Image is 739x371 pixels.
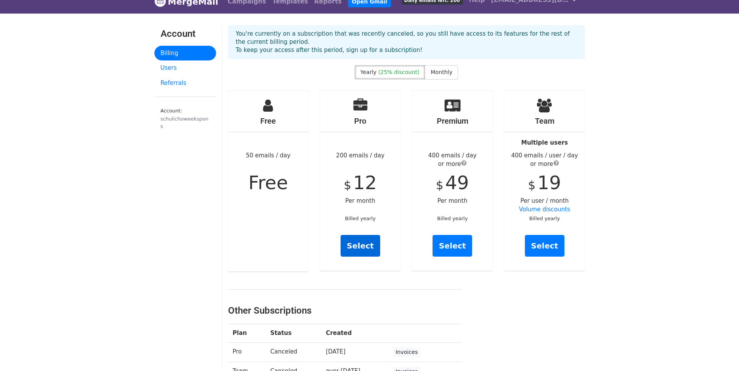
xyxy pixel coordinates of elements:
span: Yearly [360,69,377,75]
span: Free [248,172,288,193]
div: 50 emails / day [228,91,309,271]
span: 19 [537,172,561,193]
small: Billed yearly [345,216,376,221]
span: (25% discount) [378,69,419,75]
td: [DATE] [321,342,388,362]
a: Users [154,60,216,76]
small: Billed yearly [437,216,468,221]
span: 49 [445,172,469,193]
h4: Free [228,116,309,126]
a: Select [433,235,472,257]
p: You're currently on a subscription that was recently canceled, so you still have access to its fe... [236,30,577,54]
span: $ [436,178,443,192]
div: schulichoweekspons [161,115,210,130]
td: Pro [228,342,266,362]
span: $ [528,178,535,192]
a: Referrals [154,76,216,91]
h4: Pro [320,116,401,126]
div: 400 emails / day or more [412,151,493,169]
div: Per month [412,91,493,271]
th: Status [266,324,321,343]
iframe: Chat Widget [700,334,739,371]
div: Per user / month [504,91,585,271]
small: Account: [161,108,210,130]
h3: Other Subscriptions [228,305,462,316]
small: Billed yearly [529,216,560,221]
strong: Multiple users [521,139,568,146]
h4: Premium [412,116,493,126]
div: 200 emails / day Per month [320,91,401,271]
span: Monthly [431,69,452,75]
td: Canceled [266,342,321,362]
h3: Account [161,28,210,40]
a: Invoices [393,347,421,357]
span: 12 [353,172,377,193]
a: Select [341,235,380,257]
a: Select [525,235,564,257]
h4: Team [504,116,585,126]
div: 400 emails / user / day or more [504,151,585,169]
a: Billing [154,46,216,61]
span: $ [344,178,351,192]
th: Created [321,324,388,343]
a: Volume discounts [519,206,570,213]
th: Plan [228,324,266,343]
